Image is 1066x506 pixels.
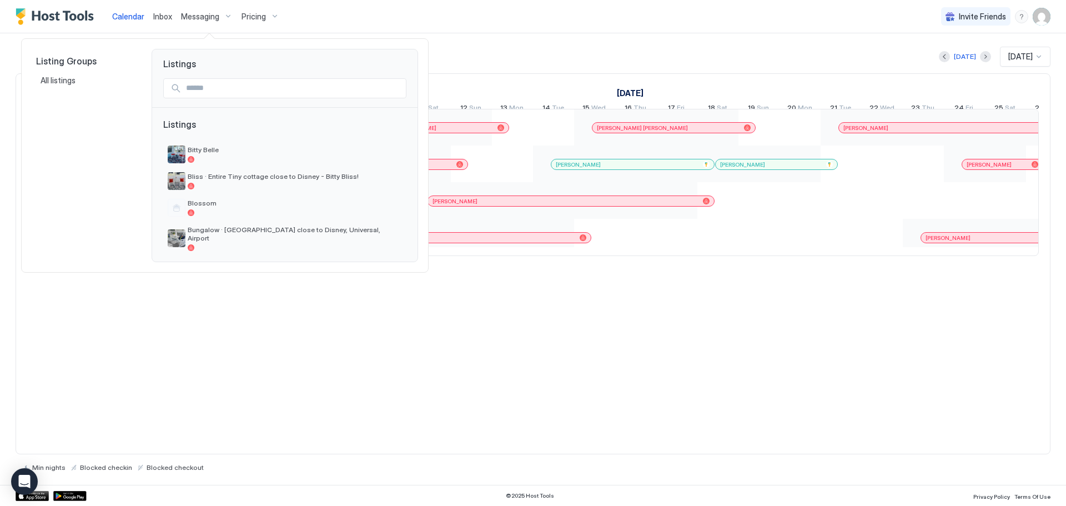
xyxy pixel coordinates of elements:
div: listing image [168,172,185,190]
div: listing image [168,229,185,247]
span: Listings [152,49,418,69]
span: Bungalow · [GEOGRAPHIC_DATA] close to Disney, Universal, Airport [188,226,402,242]
div: Open Intercom Messenger [11,468,38,495]
span: Bitty Belle [188,146,402,154]
div: listing image [168,146,185,163]
span: Blossom [188,199,402,207]
span: All listings [41,76,77,86]
span: Listing Groups [36,56,134,67]
span: Bliss · Entire Tiny cottage close to Disney - Bitty Bliss! [188,172,402,181]
input: Input Field [182,79,406,98]
span: Listings [163,119,406,141]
